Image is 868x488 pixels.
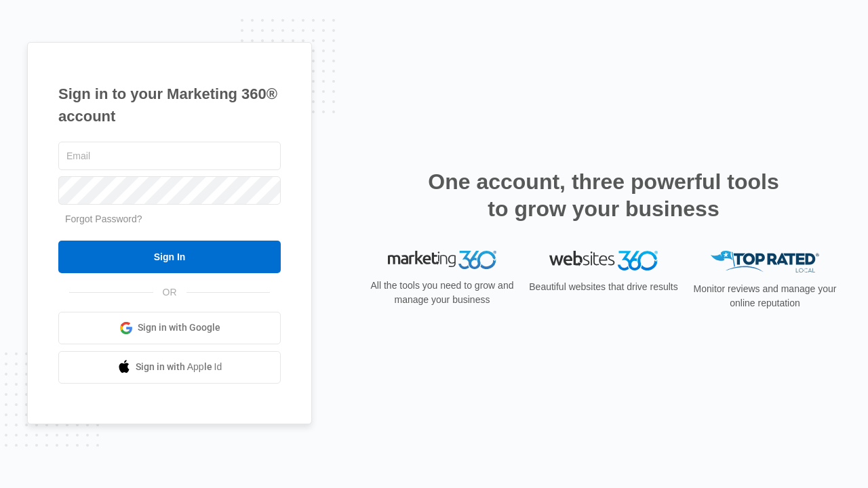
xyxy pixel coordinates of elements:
[549,251,658,270] img: Websites 360
[136,360,222,374] span: Sign in with Apple Id
[366,279,518,307] p: All the tools you need to grow and manage your business
[689,282,841,310] p: Monitor reviews and manage your online reputation
[58,351,281,384] a: Sign in with Apple Id
[58,241,281,273] input: Sign In
[711,251,819,273] img: Top Rated Local
[153,285,186,300] span: OR
[58,312,281,344] a: Sign in with Google
[528,280,679,294] p: Beautiful websites that drive results
[424,168,783,222] h2: One account, three powerful tools to grow your business
[65,213,142,224] a: Forgot Password?
[58,83,281,127] h1: Sign in to your Marketing 360® account
[138,321,220,335] span: Sign in with Google
[58,142,281,170] input: Email
[388,251,496,270] img: Marketing 360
